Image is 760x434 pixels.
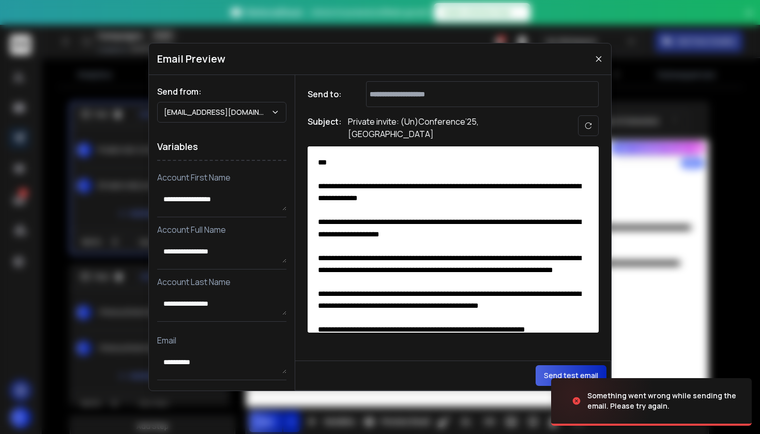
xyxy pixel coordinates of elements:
h1: Variables [157,133,286,161]
p: Account Last Name [157,276,286,288]
h1: Subject: [308,115,342,140]
p: Email [157,334,286,347]
p: Account First Name [157,171,286,184]
h1: Send to: [308,88,349,100]
p: Private invite: (Un)Conference’25, [GEOGRAPHIC_DATA] [348,115,555,140]
button: Send test email [536,365,606,386]
p: Account Full Name [157,223,286,236]
h1: Send from: [157,85,286,98]
p: [EMAIL_ADDRESS][DOMAIN_NAME] [164,107,271,117]
div: Something went wrong while sending the email. Please try again. [587,391,739,411]
img: image [551,373,655,429]
h1: Email Preview [157,52,225,66]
